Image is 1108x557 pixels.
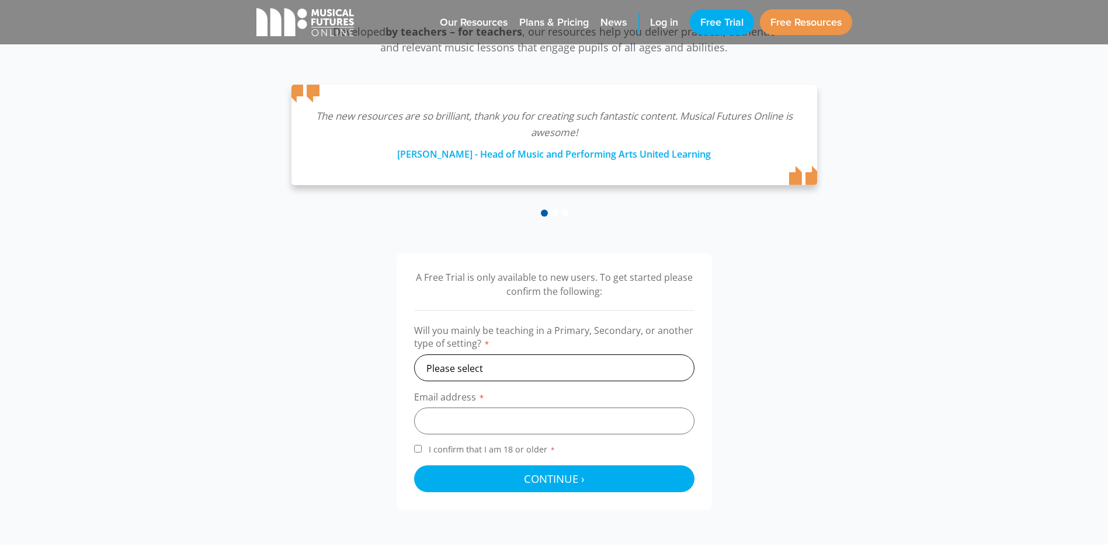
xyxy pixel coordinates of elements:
span: Continue › [524,471,585,486]
span: Log in [650,15,678,30]
div: [PERSON_NAME] - Head of Music and Performing Arts United Learning [315,141,794,162]
span: I confirm that I am 18 or older [426,444,558,455]
input: I confirm that I am 18 or older* [414,445,422,452]
button: Continue › [414,465,694,492]
label: Email address [414,391,694,408]
span: Plans & Pricing [519,15,589,30]
a: Free Resources [760,9,852,35]
label: Will you mainly be teaching in a Primary, Secondary, or another type of setting? [414,324,694,354]
a: Free Trial [690,9,754,35]
p: A Free Trial is only available to new users. To get started please confirm the following: [414,270,694,298]
span: News [600,15,627,30]
p: The new resources are so brilliant, thank you for creating such fantastic content. Musical Future... [315,108,794,141]
span: Our Resources [440,15,508,30]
